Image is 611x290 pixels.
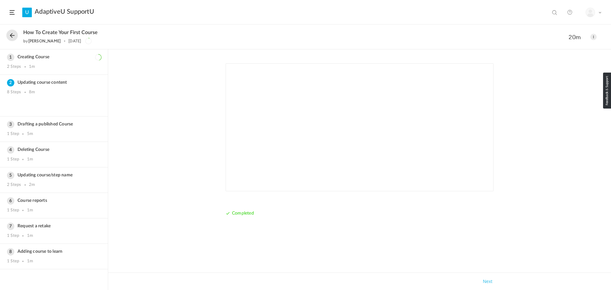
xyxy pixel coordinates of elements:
div: 1m [27,233,33,238]
h3: Creating Course [7,54,101,60]
a: AdaptiveU SupportU [35,8,94,16]
h3: Course reports [7,198,101,203]
a: U [22,8,32,17]
h3: Deleting Course [7,147,101,152]
button: Next [481,278,494,285]
h3: Updating course content [7,80,101,85]
div: 8m [29,90,35,95]
div: 1 Step [7,233,19,238]
a: [PERSON_NAME] [28,39,61,43]
h3: Drafting a published Course [7,122,101,127]
div: 1 Step [7,259,19,264]
h3: Adding course to learn [7,249,101,254]
div: 1m [27,259,33,264]
div: 2 Steps [7,64,21,69]
div: by [23,39,61,43]
span: Completed [232,211,254,216]
div: [DATE] [68,39,81,43]
div: 1m [29,64,35,69]
h3: Updating course/step name [7,173,101,178]
div: 1 Step [7,157,19,162]
div: 1 Step [7,208,19,213]
div: 8 Steps [7,90,21,95]
div: 2 Steps [7,182,21,187]
h3: Request a retake [7,223,101,229]
span: 20m [569,33,584,41]
div: 2m [29,182,35,187]
div: 1m [27,157,33,162]
div: 5m [27,131,33,137]
img: user-image.png [586,8,595,17]
div: 1m [27,208,33,213]
img: loop_feedback_btn.png [603,73,611,109]
span: How to create your first course [23,30,98,36]
div: 1 Step [7,131,19,137]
